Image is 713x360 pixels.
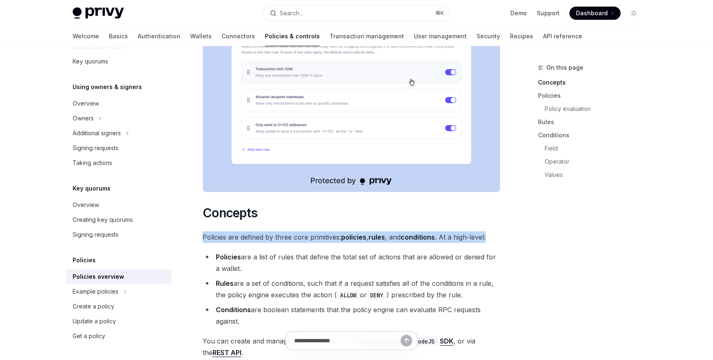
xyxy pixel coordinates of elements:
[576,9,608,17] span: Dashboard
[73,331,105,341] div: Get a policy
[337,291,360,300] code: ALLOW
[66,96,172,111] a: Overview
[109,26,128,46] a: Basics
[537,9,560,17] a: Support
[73,26,99,46] a: Welcome
[569,7,621,20] a: Dashboard
[222,26,255,46] a: Connectors
[73,113,94,123] div: Owners
[367,291,387,300] code: DENY
[368,233,385,241] strong: rules
[538,102,647,115] a: Policy evaluation
[538,89,647,102] a: Policies
[73,301,114,311] div: Create a policy
[294,332,401,350] input: Ask a question...
[203,278,500,301] li: are a set of conditions, such that if a request satisfies all of the conditions in a rule, the po...
[538,155,647,168] a: Operator
[66,126,172,141] button: Additional signers
[66,54,172,69] a: Key quorums
[265,26,320,46] a: Policies & controls
[73,255,96,265] h5: Policies
[73,128,121,138] div: Additional signers
[341,233,366,241] strong: policies
[203,231,500,243] span: Policies are defined by three core primitives: , , and . At a high-level:
[66,198,172,212] a: Overview
[66,227,172,242] a: Signing requests
[216,306,251,314] strong: Conditions
[190,26,212,46] a: Wallets
[538,168,647,181] a: Values
[73,7,124,19] img: light logo
[477,26,500,46] a: Security
[510,9,527,17] a: Demo
[73,316,116,326] div: Update a policy
[203,304,500,327] li: are boolean statements that the policy engine can evaluate RPC requests against.
[538,76,647,89] a: Concepts
[203,205,257,220] span: Concepts
[401,335,412,346] button: Send message
[538,129,647,142] a: Conditions
[216,253,241,261] strong: Policies
[73,82,142,92] h5: Using owners & signers
[73,99,99,108] div: Overview
[543,26,582,46] a: API reference
[66,269,172,284] a: Policies overview
[66,329,172,344] a: Get a policy
[73,158,112,168] div: Taking actions
[264,6,449,21] button: Search...⌘K
[435,10,444,16] span: ⌘ K
[66,141,172,155] a: Signing requests
[66,155,172,170] a: Taking actions
[73,184,111,193] h5: Key quorums
[73,230,118,240] div: Signing requests
[216,279,234,287] strong: Rules
[280,8,303,18] div: Search...
[203,251,500,274] li: are a list of rules that define the total set of actions that are allowed or denied for a wallet.
[138,26,180,46] a: Authentication
[538,115,647,129] a: Rules
[73,56,108,66] div: Key quorums
[73,287,118,296] div: Example policies
[627,7,640,20] button: Toggle dark mode
[66,284,172,299] button: Example policies
[510,26,533,46] a: Recipes
[66,299,172,314] a: Create a policy
[66,111,172,126] button: Owners
[73,143,118,153] div: Signing requests
[538,142,647,155] a: Field
[73,272,124,282] div: Policies overview
[401,233,435,241] strong: conditions
[66,212,172,227] a: Creating key quorums
[546,63,583,73] span: On this page
[73,215,133,225] div: Creating key quorums
[330,26,404,46] a: Transaction management
[414,26,467,46] a: User management
[66,314,172,329] a: Update a policy
[73,200,99,210] div: Overview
